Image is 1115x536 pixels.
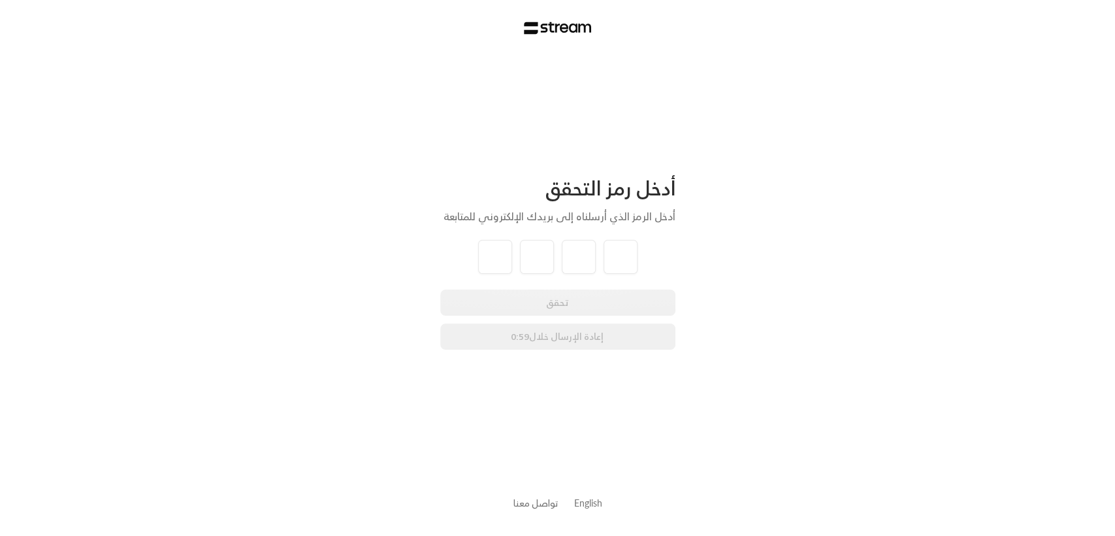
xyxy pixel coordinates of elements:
a: English [574,491,602,515]
button: تواصل معنا [513,496,558,510]
div: أدخل الرمز الذي أرسلناه إلى بريدك الإلكتروني للمتابعة [440,209,675,224]
div: أدخل رمز التحقق [440,176,675,201]
a: تواصل معنا [513,495,558,511]
img: Stream Logo [524,22,591,35]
